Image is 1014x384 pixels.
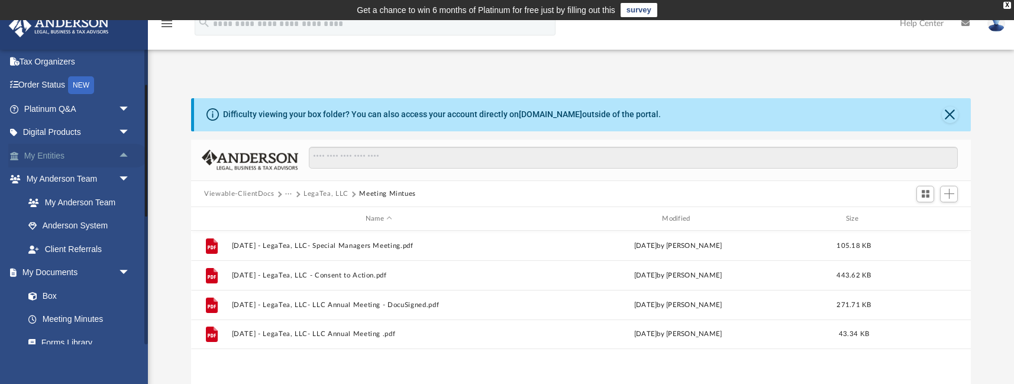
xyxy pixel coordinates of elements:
button: Meeting Mintues [359,189,416,199]
div: NEW [68,76,94,94]
a: My Anderson Teamarrow_drop_down [8,167,142,191]
img: Anderson Advisors Platinum Portal [5,14,112,37]
button: Switch to Grid View [916,186,934,202]
button: Viewable-ClientDocs [204,189,274,199]
span: arrow_drop_down [118,121,142,145]
a: survey [621,3,657,17]
a: Digital Productsarrow_drop_down [8,121,148,144]
button: LegaTea, LLC [303,189,348,199]
button: [DATE] - LegaTea, LLC- LLC Annual Meeting - DocuSigned.pdf [232,301,526,309]
span: 105.18 KB [837,243,871,249]
button: [DATE] - LegaTea, LLC- LLC Annual Meeting .pdf [232,330,526,338]
div: Size [831,214,878,224]
i: search [198,16,211,29]
span: 271.71 KB [837,302,871,308]
span: arrow_drop_up [118,144,142,168]
div: Get a chance to win 6 months of Platinum for free just by filling out this [357,3,615,17]
a: My Anderson Team [17,191,136,214]
span: arrow_drop_down [118,97,142,121]
a: Client Referrals [17,237,142,261]
span: arrow_drop_down [118,167,142,192]
img: User Pic [987,15,1005,32]
div: Difficulty viewing your box folder? You can also access your account directly on outside of the p... [223,108,661,121]
a: My Entitiesarrow_drop_up [8,144,148,167]
div: id [196,214,226,224]
div: close [1003,2,1011,9]
a: Forms Library [17,331,136,354]
a: [DOMAIN_NAME] [519,109,582,119]
a: Anderson System [17,214,142,238]
div: [DATE] by [PERSON_NAME] [531,300,825,311]
div: Modified [531,214,825,224]
input: Search files and folders [309,147,958,169]
a: Platinum Q&Aarrow_drop_down [8,97,148,121]
a: Meeting Minutes [17,308,142,331]
a: Order StatusNEW [8,73,148,98]
button: Close [942,107,958,123]
div: id [883,214,965,224]
span: 43.34 KB [839,331,869,337]
div: Name [231,214,526,224]
button: Add [940,186,958,202]
div: [DATE] by [PERSON_NAME] [531,241,825,251]
span: arrow_drop_down [118,261,142,285]
button: ··· [285,189,293,199]
button: [DATE] - LegaTea, LLC - Consent to Action.pdf [232,272,526,279]
a: Box [17,284,136,308]
button: [DATE] - LegaTea, LLC- Special Managers Meeting.pdf [232,242,526,250]
i: menu [160,17,174,31]
div: [DATE] by [PERSON_NAME] [531,270,825,281]
a: menu [160,22,174,31]
a: Tax Organizers [8,50,148,73]
a: My Documentsarrow_drop_down [8,261,142,285]
div: [DATE] by [PERSON_NAME] [531,329,825,340]
span: 443.62 KB [837,272,871,279]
